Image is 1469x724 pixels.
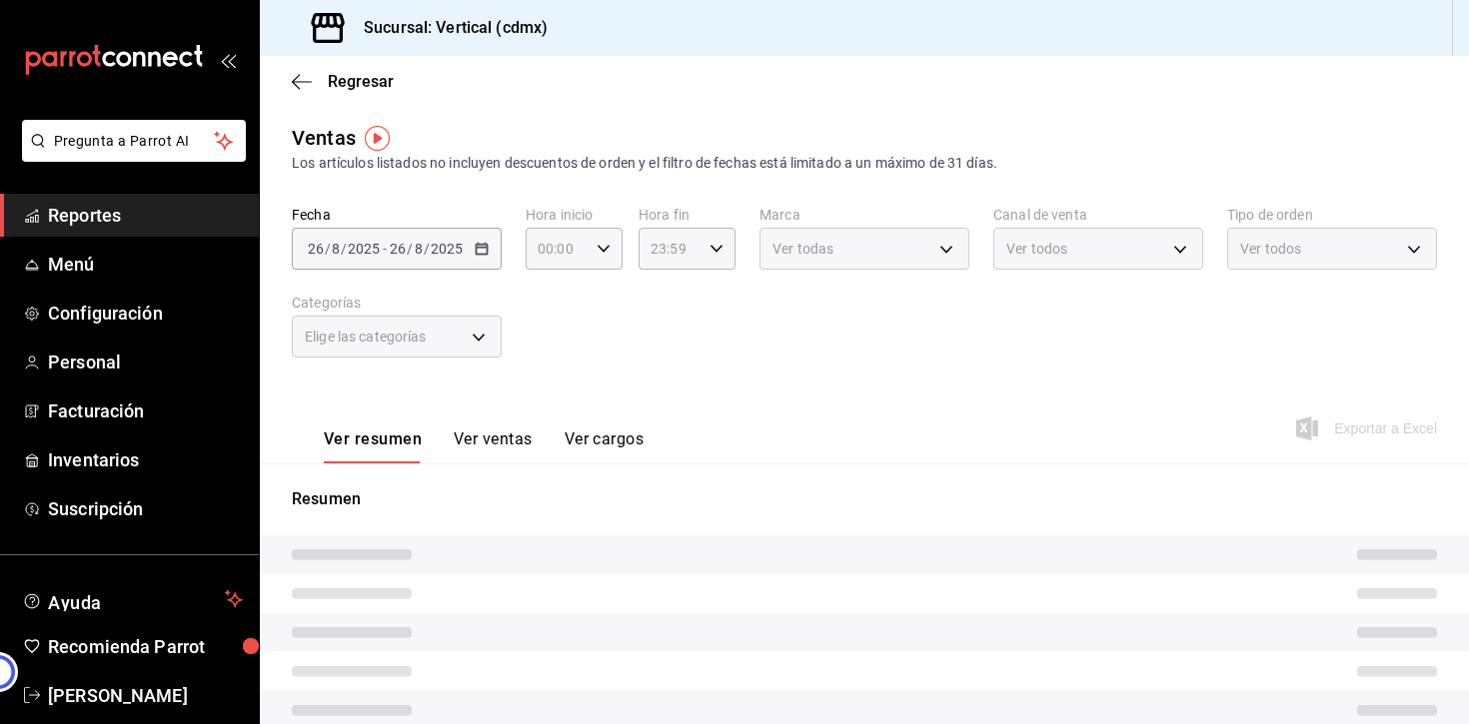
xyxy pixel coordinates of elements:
[292,153,1437,174] div: Los artículos listados no incluyen descuentos de orden y el filtro de fechas está limitado a un m...
[430,241,464,257] input: ----
[292,72,394,91] button: Regresar
[22,120,246,162] button: Pregunta a Parrot AI
[292,296,502,310] label: Categorías
[328,72,394,91] span: Regresar
[324,429,644,463] div: navigation tabs
[48,495,243,522] span: Suscripción
[341,241,347,257] span: /
[565,429,645,463] button: Ver cargos
[383,241,387,257] span: -
[1006,239,1067,259] span: Ver todos
[424,241,430,257] span: /
[454,429,533,463] button: Ver ventas
[1240,239,1301,259] span: Ver todos
[48,397,243,424] span: Facturación
[292,208,502,222] label: Fecha
[14,145,246,166] a: Pregunta a Parrot AI
[347,241,381,257] input: ----
[324,429,422,463] button: Ver resumen
[325,241,331,257] span: /
[772,239,833,259] span: Ver todas
[292,487,1437,511] p: Resumen
[759,208,969,222] label: Marca
[348,16,548,40] h3: Sucursal: Vertical (cdmx)
[220,52,236,68] button: open_drawer_menu
[639,208,735,222] label: Hora fin
[305,327,427,347] span: Elige las categorías
[54,131,215,152] span: Pregunta a Parrot AI
[48,202,243,229] span: Reportes
[1227,208,1437,222] label: Tipo de orden
[993,208,1203,222] label: Canal de venta
[292,123,356,153] div: Ventas
[407,241,413,257] span: /
[48,446,243,473] span: Inventarios
[48,251,243,278] span: Menú
[48,349,243,375] span: Personal
[48,300,243,327] span: Configuración
[414,241,424,257] input: --
[526,208,623,222] label: Hora inicio
[48,633,243,660] span: Recomienda Parrot
[307,241,325,257] input: --
[48,682,243,709] span: [PERSON_NAME]
[331,241,341,257] input: --
[365,126,390,151] img: Tooltip marker
[48,587,217,611] span: Ayuda
[389,241,407,257] input: --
